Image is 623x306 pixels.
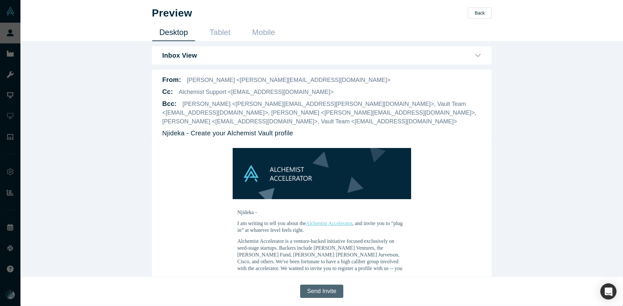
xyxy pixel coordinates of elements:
[162,51,481,59] button: Inbox View
[162,128,293,138] p: Njideka - Create your Alchemist Vault profile
[144,80,190,86] a: Alchemist Accelerator
[300,285,343,298] button: Send Invite
[162,100,177,107] b: Bcc :
[187,77,390,83] span: [PERSON_NAME] <[PERSON_NAME][EMAIL_ADDRESS][DOMAIN_NAME]>
[162,88,173,95] b: Cc :
[245,26,283,41] a: Mobile
[162,51,197,59] b: Inbox View
[152,26,195,41] a: Desktop
[468,7,492,19] button: Back
[202,26,238,41] a: Tablet
[162,140,481,271] iframe: DemoDay Email Preview
[162,101,476,125] span: [PERSON_NAME] <[PERSON_NAME][EMAIL_ADDRESS][PERSON_NAME][DOMAIN_NAME]>, Vault Team <[EMAIL_ADDRES...
[152,7,192,19] h1: Preview
[75,80,244,93] p: I am writing to tell you about the , and invite you to “plug in” at whatever level feels right.
[179,89,334,95] span: Alchemist Support <[EMAIL_ADDRESS][DOMAIN_NAME]>
[75,97,244,138] p: Alchemist Accelerator is a venture-backed initiative focused exclusively on seed-stage startups. ...
[75,69,244,185] div: Njideka -
[162,76,181,83] b: From:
